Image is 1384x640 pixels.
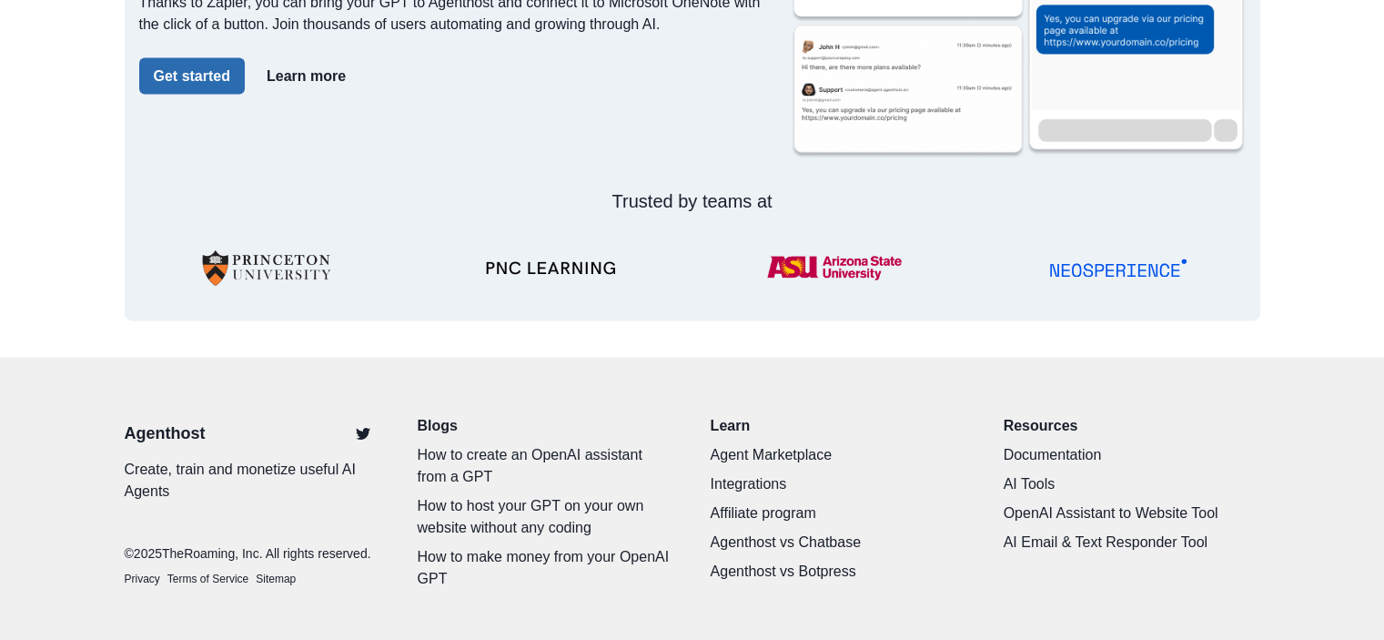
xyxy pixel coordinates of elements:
a: OpenAI Assistant to Website Tool [1004,503,1260,524]
img: ASU-Logo.png [766,229,903,306]
a: Terms of Service [167,571,248,587]
a: Documentation [1004,444,1260,466]
a: Agent Marketplace [711,444,967,466]
img: NSP_Logo_Blue.svg [1050,259,1187,277]
img: PNC-LEARNING-Logo-v2.1.webp [482,260,619,276]
a: Agenthost vs Chatbase [711,532,967,554]
a: AI Tools [1004,473,1260,495]
a: Blogs [418,415,674,437]
button: Get started [139,57,245,94]
a: Affiliate program [711,503,967,524]
a: How to host your GPT on your own website without any coding [418,495,674,539]
a: Privacy [125,571,160,587]
p: Learn [711,415,967,437]
p: Trusted by teams at [139,188,1246,215]
p: Create, train and monetize useful AI Agents [125,459,381,503]
a: Agenthost vs Botpress [711,561,967,583]
a: Agenthost [125,422,206,446]
a: Sitemap [256,571,296,587]
a: Integrations [711,473,967,495]
img: University-of-Princeton-Logo.png [198,229,335,306]
p: © 2025 TheRoaming, Inc. All rights reserved. [125,544,381,564]
p: Resources [1004,415,1260,437]
a: AI Email & Text Responder Tool [1004,532,1260,554]
a: Twitter [345,415,381,452]
a: How to make money from your OpenAI GPT [418,546,674,590]
a: How to create an OpenAI assistant from a GPT [418,444,674,488]
button: Learn more [252,57,360,94]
